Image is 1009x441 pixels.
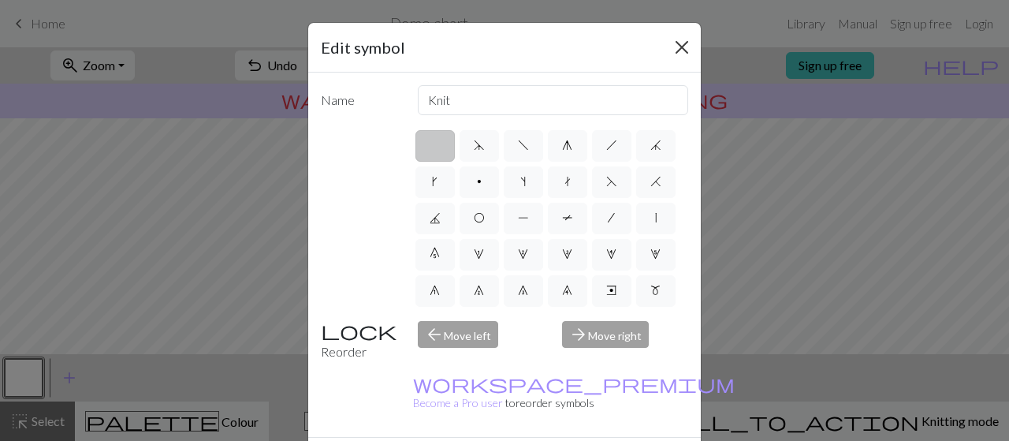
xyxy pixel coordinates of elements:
[669,35,694,60] button: Close
[606,284,616,297] span: e
[474,139,485,151] span: d
[474,248,484,260] span: 1
[520,175,526,188] span: s
[311,85,408,115] label: Name
[430,284,440,297] span: 6
[608,211,615,224] span: /
[650,175,661,188] span: H
[518,139,529,151] span: f
[650,248,661,260] span: 5
[430,211,441,224] span: J
[518,284,528,297] span: 8
[321,36,405,59] h5: Edit symbol
[562,139,572,151] span: g
[655,211,657,224] span: |
[413,377,735,409] a: Become a Pro user
[413,377,735,409] small: to reorder symbols
[562,248,572,260] span: 3
[606,175,617,188] span: F
[562,211,573,224] span: T
[474,284,484,297] span: 7
[518,248,528,260] span: 2
[432,175,437,188] span: k
[650,139,661,151] span: j
[650,284,661,297] span: m
[606,248,616,260] span: 4
[413,372,735,394] span: workspace_premium
[564,175,571,188] span: t
[518,211,529,224] span: P
[474,211,485,224] span: O
[430,248,440,260] span: 0
[477,175,482,188] span: p
[311,321,408,361] div: Reorder
[606,139,617,151] span: h
[562,284,572,297] span: 9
